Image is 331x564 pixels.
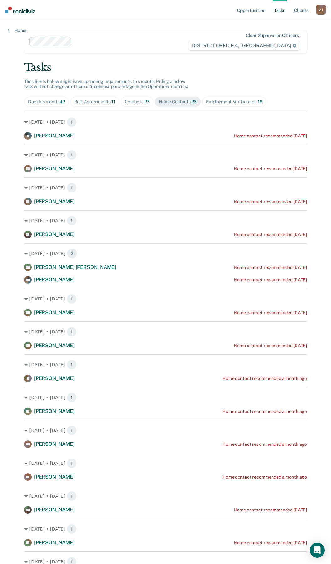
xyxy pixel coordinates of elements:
span: [PERSON_NAME] [34,507,75,513]
div: [DATE] • [DATE] 1 [24,392,307,402]
span: 11 [111,99,115,104]
div: Home contact recommended [DATE] [234,265,307,270]
span: 1 [67,117,77,127]
span: [PERSON_NAME] [34,474,75,480]
div: [DATE] • [DATE] 1 [24,216,307,226]
button: AJ [316,5,326,15]
span: 1 [67,425,77,435]
span: [PERSON_NAME] [34,342,75,348]
span: DISTRICT OFFICE 4, [GEOGRAPHIC_DATA] [188,41,300,51]
span: 23 [191,99,197,104]
span: 1 [67,294,77,304]
span: 1 [67,327,77,337]
div: [DATE] • [DATE] 1 [24,491,307,501]
span: 1 [67,524,77,534]
img: Recidiviz [5,7,35,13]
div: [DATE] • [DATE] 1 [24,458,307,468]
span: 1 [67,392,77,402]
div: Home contact recommended [DATE] [234,507,307,513]
span: [PERSON_NAME] [34,408,75,414]
span: 1 [67,150,77,160]
div: [DATE] • [DATE] 1 [24,425,307,435]
div: Home contact recommended [DATE] [234,343,307,348]
span: 1 [67,183,77,193]
span: [PERSON_NAME] [34,441,75,447]
span: [PERSON_NAME] [34,166,75,172]
span: 1 [67,491,77,501]
div: Employment Verification [206,99,262,105]
span: 1 [67,458,77,468]
div: Home contact recommended a month ago [222,442,307,447]
span: 42 [59,99,65,104]
span: [PERSON_NAME] [34,310,75,315]
div: [DATE] • [DATE] 1 [24,183,307,193]
span: The clients below might have upcoming requirements this month. Hiding a below task will not chang... [24,79,188,89]
div: Clear supervision officers [246,33,299,38]
div: [DATE] • [DATE] 1 [24,294,307,304]
div: Home Contacts [159,99,197,105]
div: Risk Assessments [74,99,115,105]
div: Home contact recommended a month ago [222,474,307,480]
div: Home contact recommended [DATE] [234,540,307,546]
span: 1 [67,360,77,370]
div: Home contact recommended [DATE] [234,166,307,172]
div: [DATE] • [DATE] 1 [24,360,307,370]
div: [DATE] • [DATE] 1 [24,327,307,337]
div: Contacts [125,99,150,105]
span: [PERSON_NAME] [34,133,75,139]
span: [PERSON_NAME] [34,198,75,204]
a: Home [8,28,26,33]
div: [DATE] • [DATE] 1 [24,524,307,534]
div: Home contact recommended a month ago [222,376,307,381]
div: [DATE] • [DATE] 1 [24,150,307,160]
span: [PERSON_NAME] [34,231,75,237]
div: Home contact recommended [DATE] [234,232,307,237]
div: A J [316,5,326,15]
div: Home contact recommended [DATE] [234,310,307,315]
span: [PERSON_NAME] [PERSON_NAME] [34,264,116,270]
span: 1 [67,216,77,226]
span: 18 [258,99,262,104]
div: Home contact recommended [DATE] [234,277,307,283]
div: Home contact recommended a month ago [222,409,307,414]
div: Home contact recommended [DATE] [234,199,307,204]
span: [PERSON_NAME] [34,277,75,283]
div: [DATE] • [DATE] 1 [24,117,307,127]
span: [PERSON_NAME] [34,375,75,381]
div: Open Intercom Messenger [310,543,325,558]
div: Tasks [24,61,307,74]
span: 27 [144,99,150,104]
div: Due this month [28,99,65,105]
div: [DATE] • [DATE] 2 [24,249,307,259]
div: Home contact recommended [DATE] [234,133,307,139]
span: [PERSON_NAME] [34,540,75,546]
span: 2 [67,249,77,259]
